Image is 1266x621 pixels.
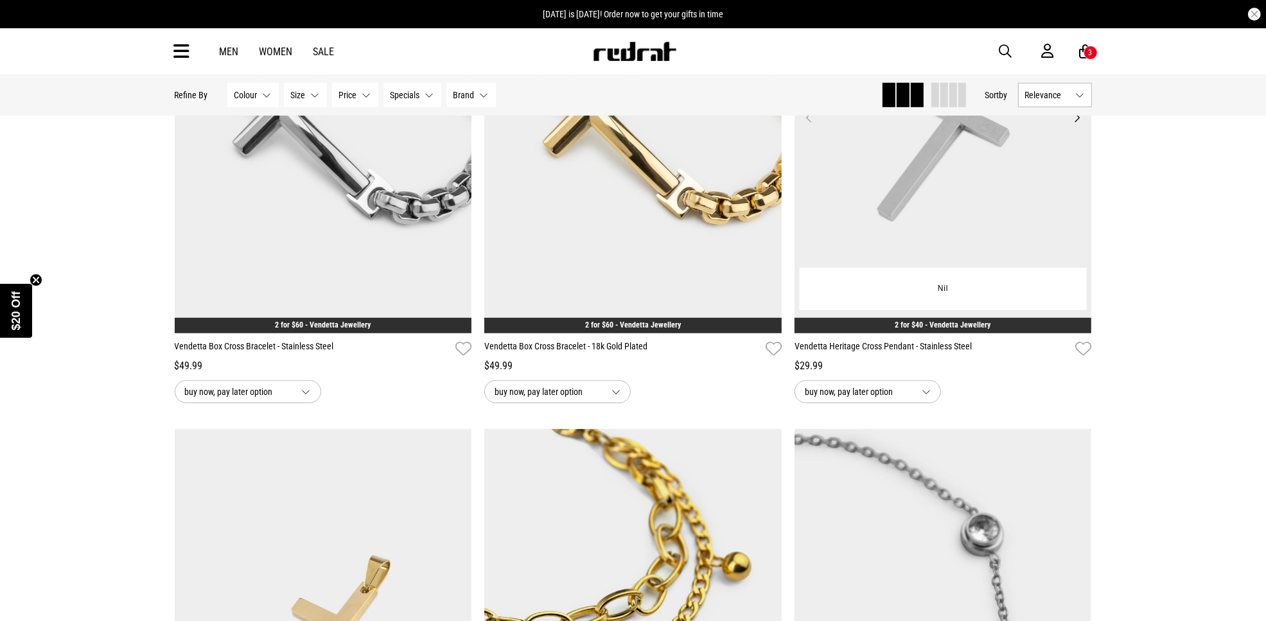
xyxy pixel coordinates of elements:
[275,320,371,329] a: 2 for $60 - Vendetta Jewellery
[801,110,817,125] button: Previous
[585,320,681,329] a: 2 for $60 - Vendetta Jewellery
[10,291,22,330] span: $20 Off
[484,358,782,374] div: $49.99
[175,90,208,100] p: Refine By
[175,358,472,374] div: $49.99
[30,274,42,286] button: Close teaser
[227,83,279,107] button: Colour
[985,87,1008,103] button: Sortby
[234,90,258,100] span: Colour
[795,358,1092,374] div: $29.99
[453,90,475,100] span: Brand
[175,380,321,403] button: buy now, pay later option
[495,384,601,399] span: buy now, pay later option
[1089,48,1093,57] div: 3
[895,320,991,329] a: 2 for $40 - Vendetta Jewellery
[185,384,292,399] span: buy now, pay later option
[446,83,496,107] button: Brand
[928,277,958,301] button: Nil
[313,46,335,58] a: Sale
[259,46,293,58] a: Women
[592,42,677,61] img: Redrat logo
[1080,45,1092,58] a: 3
[383,83,441,107] button: Specials
[1018,83,1092,107] button: Relevance
[795,380,941,403] button: buy now, pay later option
[220,46,239,58] a: Men
[795,340,1071,358] a: Vendetta Heritage Cross Pendant - Stainless Steel
[1069,110,1085,125] button: Next
[999,90,1008,100] span: by
[805,384,911,399] span: buy now, pay later option
[339,90,357,100] span: Price
[291,90,306,100] span: Size
[484,380,631,403] button: buy now, pay later option
[543,9,723,19] span: [DATE] is [DATE]! Order now to get your gifts in time
[175,340,451,358] a: Vendetta Box Cross Bracelet - Stainless Steel
[484,340,760,358] a: Vendetta Box Cross Bracelet - 18k Gold Plated
[284,83,327,107] button: Size
[332,83,378,107] button: Price
[1025,90,1071,100] span: Relevance
[391,90,420,100] span: Specials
